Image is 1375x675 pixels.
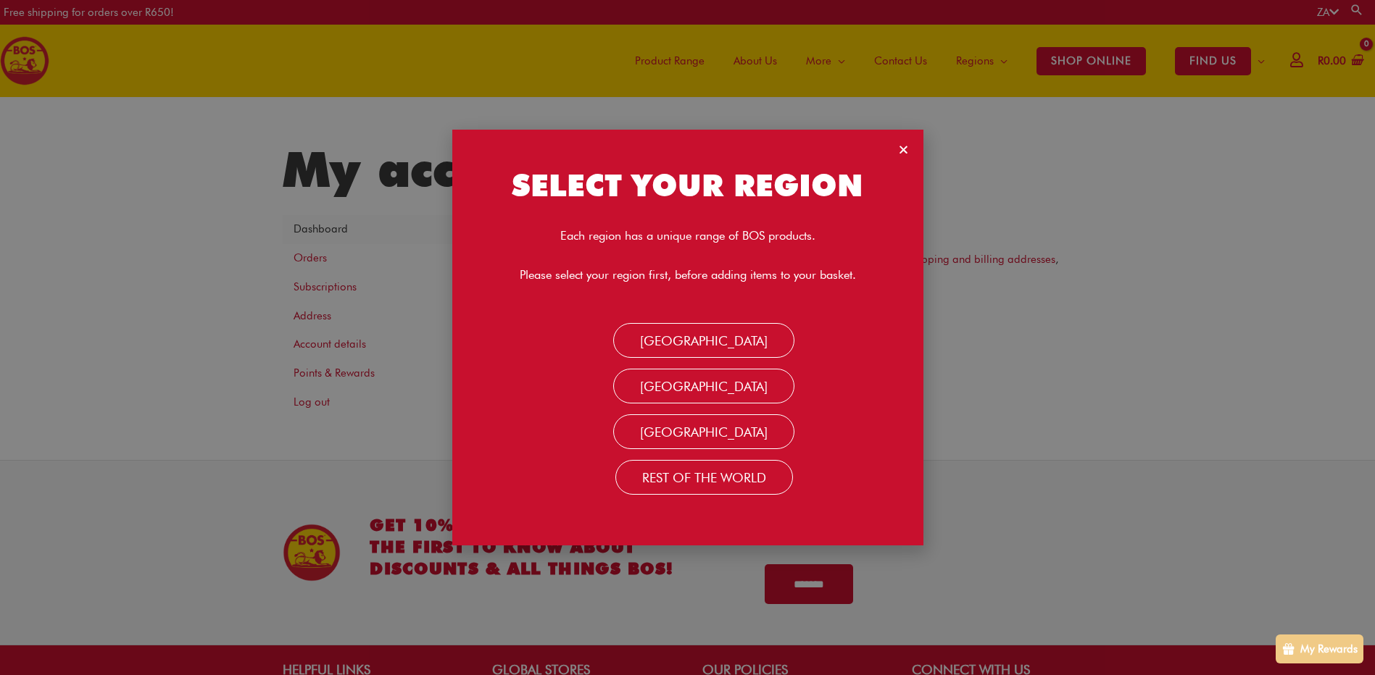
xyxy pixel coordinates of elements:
a: [GEOGRAPHIC_DATA] [613,369,794,403]
nav: Menu [467,331,909,487]
a: [GEOGRAPHIC_DATA] [613,414,794,449]
a: Close [898,144,909,155]
a: Rest Of the World [615,460,793,495]
p: My Rewards [1300,640,1358,658]
h2: SELECT YOUR REGION [467,166,909,206]
a: [GEOGRAPHIC_DATA] [613,323,794,358]
p: Please select your region first, before adding items to your basket. [467,266,909,284]
p: Each region has a unique range of BOS products. [467,227,909,245]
